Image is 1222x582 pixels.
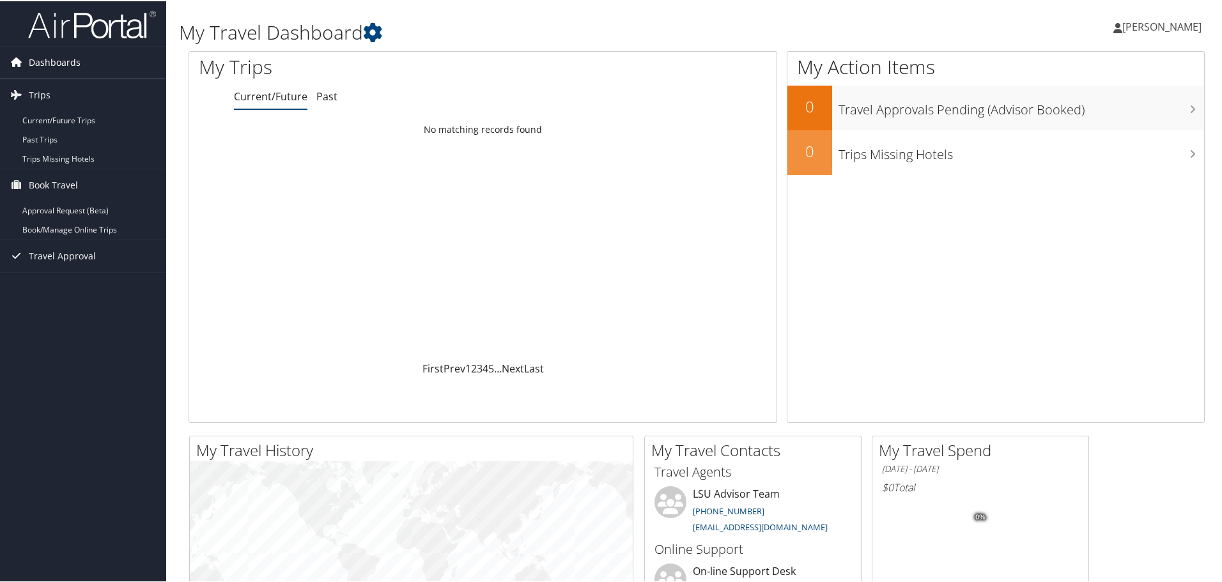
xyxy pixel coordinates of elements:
[839,93,1204,118] h3: Travel Approvals Pending (Advisor Booked)
[189,117,777,140] td: No matching records found
[29,168,78,200] span: Book Travel
[477,360,483,374] a: 3
[1113,6,1214,45] a: [PERSON_NAME]
[494,360,502,374] span: …
[1122,19,1202,33] span: [PERSON_NAME]
[488,360,494,374] a: 5
[422,360,444,374] a: First
[196,438,633,460] h2: My Travel History
[787,139,832,161] h2: 0
[882,479,893,493] span: $0
[444,360,465,374] a: Prev
[882,479,1079,493] h6: Total
[29,45,81,77] span: Dashboards
[524,360,544,374] a: Last
[648,485,858,537] li: LSU Advisor Team
[234,88,307,102] a: Current/Future
[839,138,1204,162] h3: Trips Missing Hotels
[502,360,524,374] a: Next
[651,438,861,460] h2: My Travel Contacts
[28,8,156,38] img: airportal-logo.png
[29,239,96,271] span: Travel Approval
[654,462,851,480] h3: Travel Agents
[471,360,477,374] a: 2
[975,512,986,520] tspan: 0%
[465,360,471,374] a: 1
[179,18,869,45] h1: My Travel Dashboard
[693,504,764,516] a: [PHONE_NUMBER]
[693,520,828,532] a: [EMAIL_ADDRESS][DOMAIN_NAME]
[882,462,1079,474] h6: [DATE] - [DATE]
[199,52,522,79] h1: My Trips
[787,52,1204,79] h1: My Action Items
[787,129,1204,174] a: 0Trips Missing Hotels
[29,78,50,110] span: Trips
[654,539,851,557] h3: Online Support
[787,95,832,116] h2: 0
[316,88,337,102] a: Past
[787,84,1204,129] a: 0Travel Approvals Pending (Advisor Booked)
[879,438,1088,460] h2: My Travel Spend
[483,360,488,374] a: 4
